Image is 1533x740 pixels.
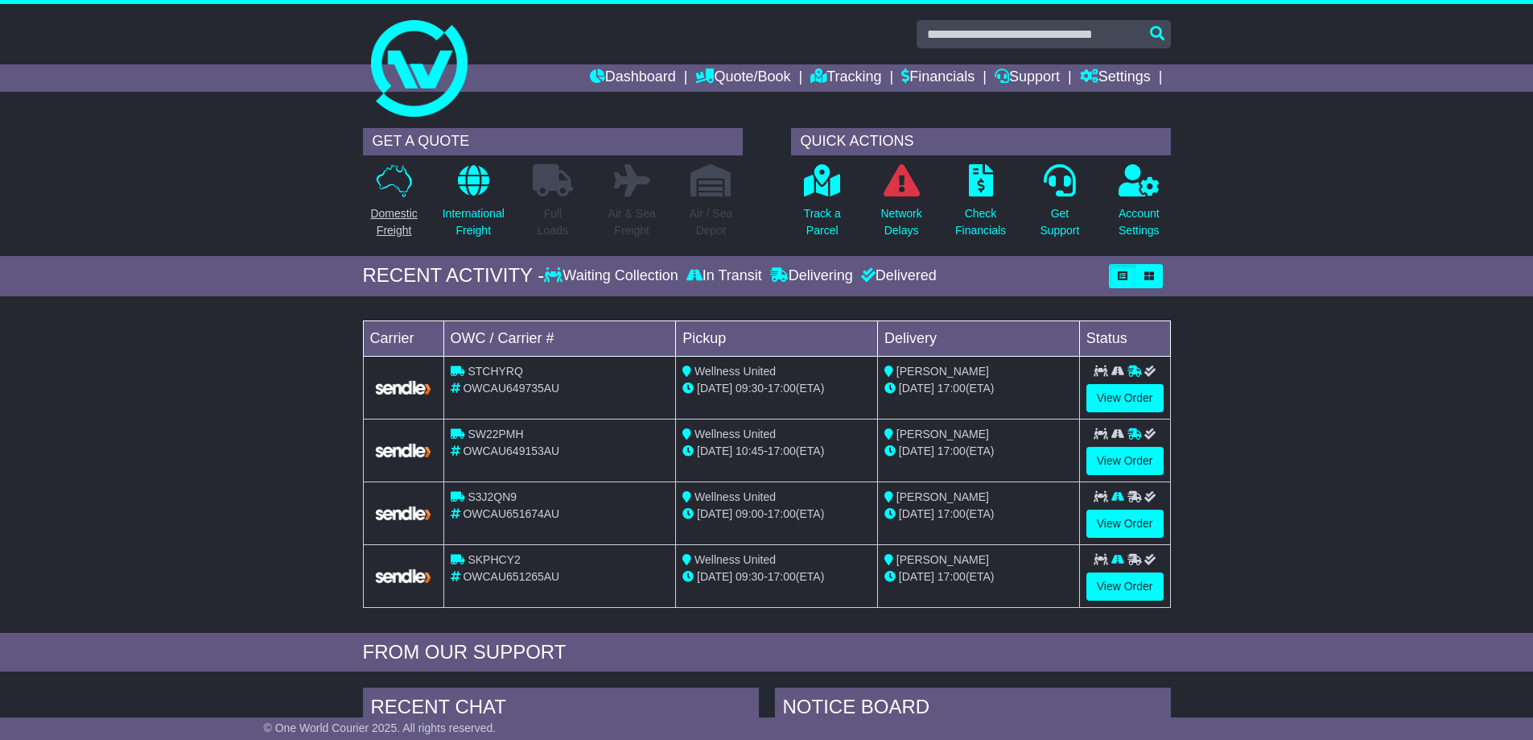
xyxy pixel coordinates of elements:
[884,506,1073,523] div: (ETA)
[736,570,764,583] span: 09:30
[768,507,796,520] span: 17:00
[697,507,732,520] span: [DATE]
[810,64,881,92] a: Tracking
[373,442,434,459] img: GetCarrierServiceLogo
[373,379,434,396] img: GetCarrierServiceLogo
[682,568,871,585] div: - (ETA)
[443,205,505,239] p: International Freight
[697,444,732,457] span: [DATE]
[363,688,759,731] div: RECENT CHAT
[533,205,573,239] p: Full Loads
[373,505,434,522] img: GetCarrierServiceLogo
[884,568,1073,585] div: (ETA)
[468,428,523,440] span: SW22PMH
[608,205,656,239] p: Air & Sea Freight
[768,382,796,395] span: 17:00
[1118,163,1160,248] a: AccountSettings
[463,382,559,395] span: OWCAU649735AU
[264,721,497,734] span: © One World Courier 2025. All rights reserved.
[694,553,776,566] span: Wellness United
[901,64,975,92] a: Financials
[736,507,764,520] span: 09:00
[694,365,776,378] span: Wellness United
[938,507,966,520] span: 17:00
[896,490,989,503] span: [PERSON_NAME]
[590,64,676,92] a: Dashboard
[896,428,989,440] span: [PERSON_NAME]
[899,444,934,457] span: [DATE]
[857,267,937,285] div: Delivered
[363,641,1171,664] div: FROM OUR SUPPORT
[736,444,764,457] span: 10:45
[954,163,1007,248] a: CheckFinancials
[880,163,922,248] a: NetworkDelays
[682,380,871,397] div: - (ETA)
[682,506,871,523] div: - (ETA)
[877,320,1079,356] td: Delivery
[1086,447,1164,475] a: View Order
[468,365,522,378] span: STCHYRQ
[884,443,1073,460] div: (ETA)
[791,128,1171,155] div: QUICK ACTIONS
[682,443,871,460] div: - (ETA)
[694,428,776,440] span: Wellness United
[463,444,559,457] span: OWCAU649153AU
[1086,573,1164,601] a: View Order
[463,507,559,520] span: OWCAU651674AU
[880,205,921,239] p: Network Delays
[370,205,417,239] p: Domestic Freight
[544,267,682,285] div: Waiting Collection
[768,570,796,583] span: 17:00
[1040,205,1079,239] p: Get Support
[938,382,966,395] span: 17:00
[1080,64,1151,92] a: Settings
[369,163,418,248] a: DomesticFreight
[995,64,1060,92] a: Support
[768,444,796,457] span: 17:00
[468,553,520,566] span: SKPHCY2
[899,382,934,395] span: [DATE]
[690,205,733,239] p: Air / Sea Depot
[896,553,989,566] span: [PERSON_NAME]
[955,205,1006,239] p: Check Financials
[766,267,857,285] div: Delivering
[804,205,841,239] p: Track a Parcel
[1079,320,1170,356] td: Status
[899,570,934,583] span: [DATE]
[443,320,676,356] td: OWC / Carrier #
[884,380,1073,397] div: (ETA)
[938,444,966,457] span: 17:00
[695,64,790,92] a: Quote/Book
[676,320,878,356] td: Pickup
[697,570,732,583] span: [DATE]
[1086,384,1164,412] a: View Order
[363,264,545,287] div: RECENT ACTIVITY -
[463,570,559,583] span: OWCAU651265AU
[442,163,505,248] a: InternationalFreight
[363,128,743,155] div: GET A QUOTE
[1119,205,1160,239] p: Account Settings
[775,688,1171,731] div: NOTICE BOARD
[938,570,966,583] span: 17:00
[899,507,934,520] span: [DATE]
[1039,163,1080,248] a: GetSupport
[363,320,443,356] td: Carrier
[736,382,764,395] span: 09:30
[682,267,766,285] div: In Transit
[697,382,732,395] span: [DATE]
[468,490,517,503] span: S3J2QN9
[1086,510,1164,538] a: View Order
[373,568,434,585] img: GetCarrierServiceLogo
[803,163,842,248] a: Track aParcel
[896,365,989,378] span: [PERSON_NAME]
[694,490,776,503] span: Wellness United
